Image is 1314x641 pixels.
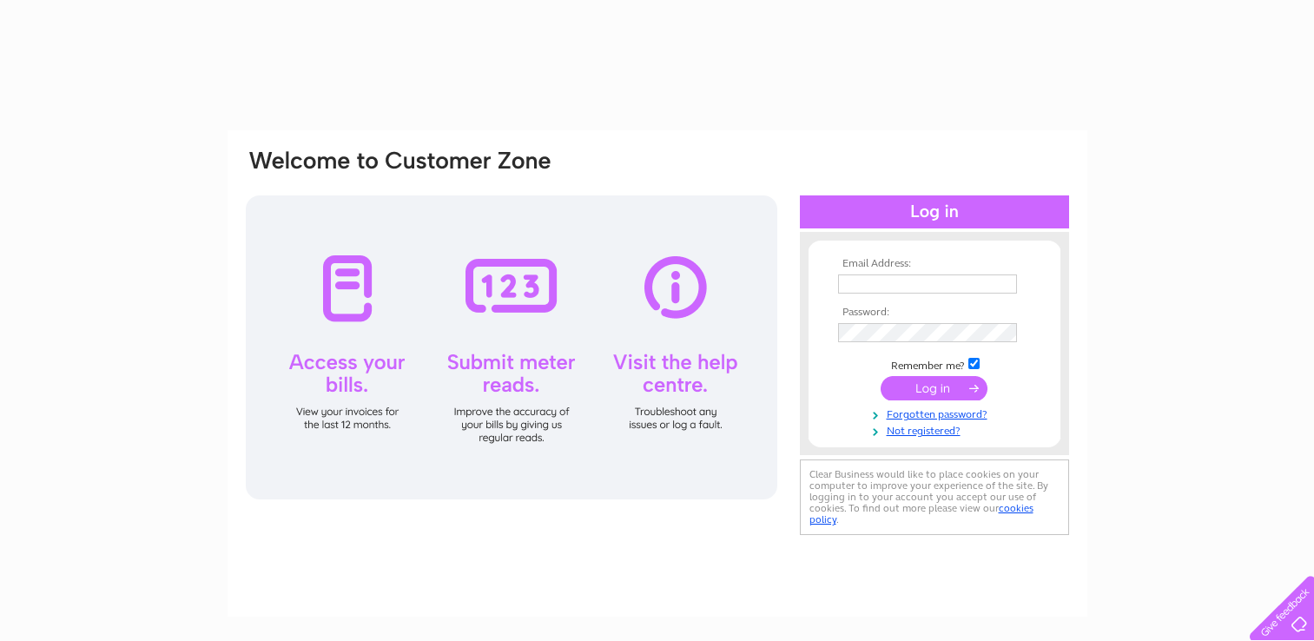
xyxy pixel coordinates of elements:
td: Remember me? [834,355,1035,373]
div: Clear Business would like to place cookies on your computer to improve your experience of the sit... [800,459,1069,535]
a: cookies policy [809,502,1033,525]
a: Forgotten password? [838,405,1035,421]
a: Not registered? [838,421,1035,438]
input: Submit [881,376,987,400]
th: Password: [834,307,1035,319]
th: Email Address: [834,258,1035,270]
